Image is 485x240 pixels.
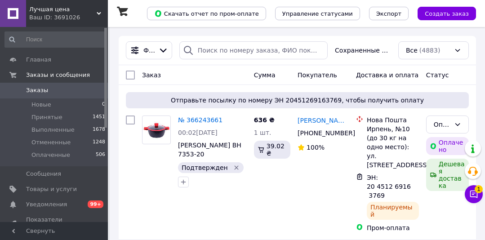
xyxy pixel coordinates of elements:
span: Уведомления [26,200,67,209]
div: Планируемый [367,202,419,220]
span: Отправьте посылку по номеру ЭН 20451269163769, чтобы получить оплату [129,96,465,105]
div: Пром-оплата [367,223,419,232]
div: 39.02 ₴ [254,141,290,159]
span: 99+ [88,200,103,208]
div: Оплачено [426,137,469,155]
div: Дешевая доставка [426,159,469,191]
span: Покупатель [298,71,337,79]
button: Скачать отчет по пром-оплате [147,7,266,20]
span: Создать заказ [425,10,469,17]
span: 1451 [93,113,105,121]
span: 0 [102,101,105,109]
span: Выполненные [31,126,75,134]
span: 1 шт. [254,129,271,136]
span: Статус [426,71,449,79]
div: Ирпень, №10 (до 30 кг на одно место): ул. [STREET_ADDRESS] [367,124,419,169]
span: Сохраненные фильтры: [335,46,391,55]
span: Показатели работы компании [26,216,83,232]
span: Оплаченные [31,151,70,159]
svg: Удалить метку [233,164,240,171]
a: [PERSON_NAME] BH 7353-20 [178,142,241,158]
a: Фото товару [142,116,171,144]
span: Подтвержден [182,164,228,171]
span: Фильтры [143,46,155,55]
a: Создать заказ [409,9,476,17]
div: Оплаченный [434,120,450,129]
span: Сумма [254,71,276,79]
span: Главная [26,56,51,64]
span: Лучшая цена [29,5,97,13]
button: Создать заказ [418,7,476,20]
span: 1 [475,185,483,193]
span: Товары и услуги [26,185,77,193]
span: Сообщения [26,170,61,178]
a: № 366243661 [178,116,222,124]
span: 1248 [93,138,105,147]
a: [PERSON_NAME] [298,116,349,125]
span: Заказы [26,86,48,94]
div: Нова Пошта [367,116,419,124]
span: 506 [96,151,105,159]
span: Заказ [142,71,161,79]
input: Поиск по номеру заказа, ФИО покупателя, номеру телефона, Email, номеру накладной [179,41,328,59]
span: 636 ₴ [254,116,275,124]
input: Поиск [4,31,106,48]
span: Экспорт [376,10,401,17]
div: [PHONE_NUMBER] [296,127,343,139]
button: Управление статусами [275,7,360,20]
span: Скачать отчет по пром-оплате [154,9,259,18]
button: Чат с покупателем1 [465,185,483,203]
span: Отмененные [31,138,71,147]
div: Ваш ID: 3691026 [29,13,108,22]
span: 100% [307,144,325,151]
button: Экспорт [369,7,409,20]
span: 00:02[DATE] [178,129,218,136]
span: ЭН: 20 4512 6916 3769 [367,174,411,199]
span: Управление статусами [282,10,353,17]
span: (4883) [419,47,441,54]
span: Все [406,46,418,55]
span: 1678 [93,126,105,134]
span: Заказы и сообщения [26,71,90,79]
img: Фото товару [142,119,170,141]
span: Принятые [31,113,62,121]
span: Доставка и оплата [356,71,418,79]
span: Новые [31,101,51,109]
